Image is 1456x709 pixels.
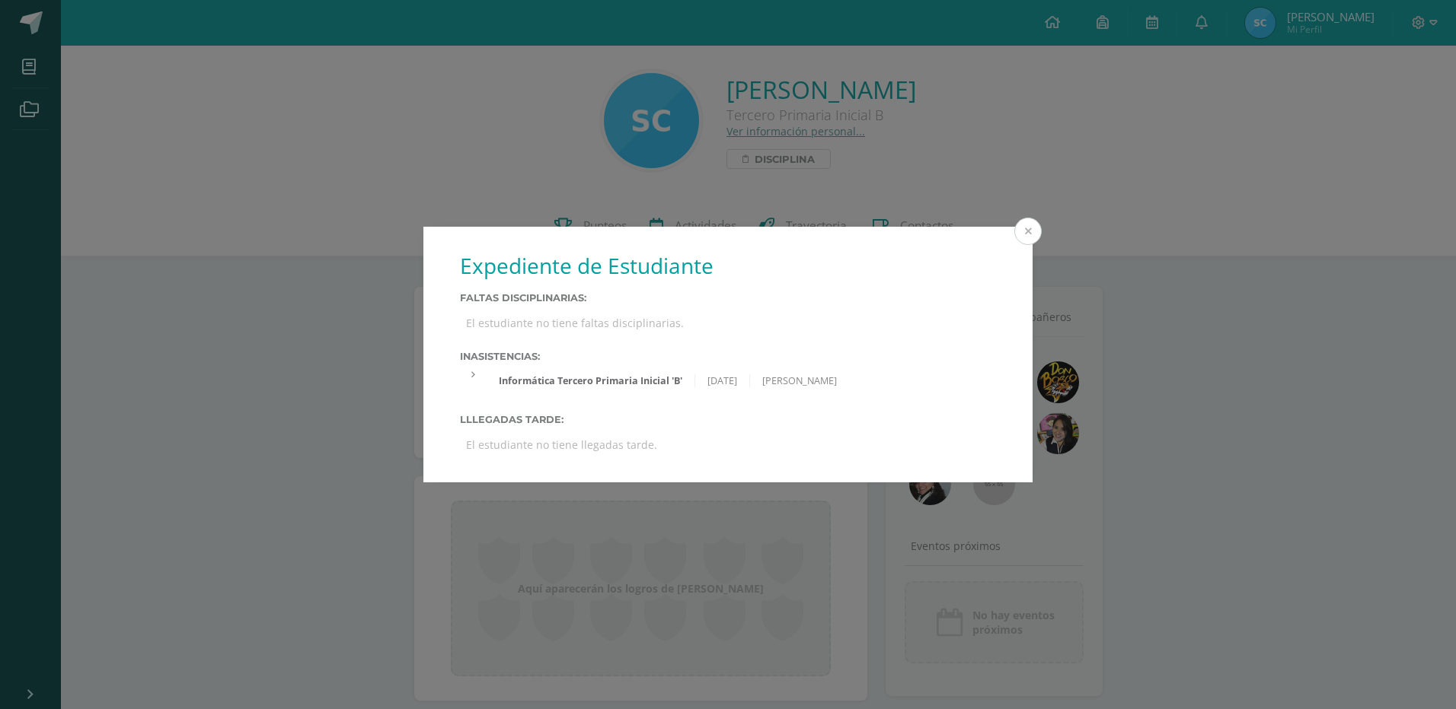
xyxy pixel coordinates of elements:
[460,351,996,362] label: Inasistencias:
[460,310,996,336] div: El estudiante no tiene faltas disciplinarias.
[1014,218,1042,245] button: Close (Esc)
[750,374,849,387] div: [PERSON_NAME]
[460,292,996,304] label: Faltas Disciplinarias:
[695,374,750,387] div: [DATE]
[460,414,996,425] label: Lllegadas tarde:
[460,251,996,280] h1: Expediente de Estudiante
[460,431,996,458] div: El estudiante no tiene llegadas tarde.
[487,374,695,387] div: Informática Tercero Primaria Inicial 'B'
